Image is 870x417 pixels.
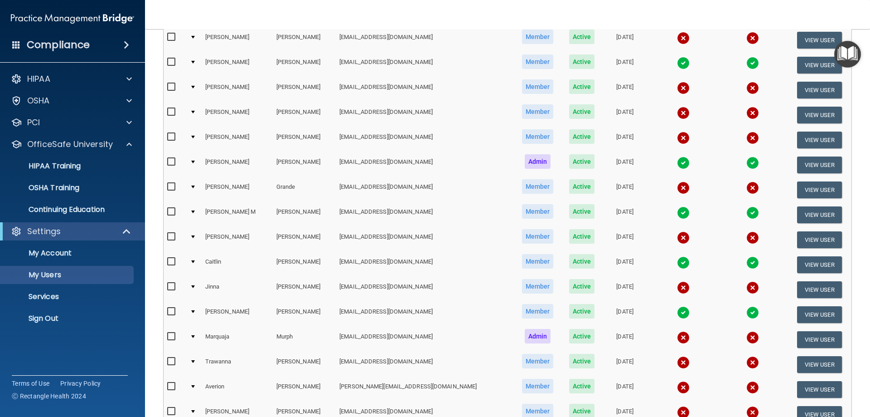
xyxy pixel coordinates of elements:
span: Active [569,254,595,269]
span: Member [522,129,554,144]
span: Member [522,304,554,319]
img: cross.ca9f0e7f.svg [746,132,759,144]
td: [PERSON_NAME] [273,352,336,377]
span: Active [569,154,595,169]
span: Member [522,79,554,94]
img: cross.ca9f0e7f.svg [746,32,759,44]
img: cross.ca9f0e7f.svg [677,182,690,194]
p: HIPAA Training [6,162,81,171]
td: [PERSON_NAME] [273,277,336,302]
button: View User [797,32,842,49]
a: Terms of Use [12,379,49,388]
td: [EMAIL_ADDRESS][DOMAIN_NAME] [336,302,514,327]
span: Active [569,279,595,294]
td: [EMAIL_ADDRESS][DOMAIN_NAME] [336,78,514,103]
p: OSHA Training [6,183,79,192]
button: View User [797,107,842,123]
td: [PERSON_NAME] [202,53,273,78]
td: Trawanna [202,352,273,377]
img: cross.ca9f0e7f.svg [677,107,690,119]
p: OSHA [27,95,50,106]
p: Sign Out [6,314,130,323]
button: Open Resource Center [834,41,861,68]
img: tick.e7d51cea.svg [746,306,759,319]
button: View User [797,182,842,198]
td: [PERSON_NAME] [273,28,336,53]
img: PMB logo [11,10,134,28]
button: View User [797,157,842,173]
img: tick.e7d51cea.svg [746,256,759,269]
span: Member [522,104,554,119]
img: cross.ca9f0e7f.svg [677,381,690,394]
img: tick.e7d51cea.svg [746,57,759,69]
span: Active [569,204,595,219]
span: Active [569,54,595,69]
span: Member [522,229,554,244]
td: [EMAIL_ADDRESS][DOMAIN_NAME] [336,53,514,78]
td: [PERSON_NAME] [202,227,273,252]
a: HIPAA [11,74,132,84]
td: [DATE] [602,202,648,227]
span: Ⓒ Rectangle Health 2024 [12,392,86,401]
p: My Users [6,270,130,280]
td: Marquaja [202,327,273,352]
td: [PERSON_NAME] [202,103,273,128]
td: [PERSON_NAME] [202,28,273,53]
span: Active [569,104,595,119]
img: cross.ca9f0e7f.svg [746,331,759,344]
img: cross.ca9f0e7f.svg [746,82,759,94]
span: Active [569,229,595,244]
img: cross.ca9f0e7f.svg [677,281,690,294]
td: Murph [273,327,336,352]
td: [EMAIL_ADDRESS][DOMAIN_NAME] [336,103,514,128]
button: View User [797,381,842,398]
td: [PERSON_NAME] [273,78,336,103]
button: View User [797,132,842,148]
button: View User [797,331,842,348]
td: [DATE] [602,377,648,402]
span: Active [569,79,595,94]
button: View User [797,256,842,273]
button: View User [797,82,842,98]
td: [PERSON_NAME] [273,377,336,402]
img: cross.ca9f0e7f.svg [746,107,759,119]
span: Member [522,354,554,368]
img: tick.e7d51cea.svg [677,306,690,319]
span: Active [569,379,595,393]
button: View User [797,306,842,323]
td: [PERSON_NAME] [273,227,336,252]
span: Active [569,179,595,194]
button: View User [797,281,842,298]
td: [PERSON_NAME] M [202,202,273,227]
td: [DATE] [602,227,648,252]
td: Averion [202,377,273,402]
td: [PERSON_NAME] [273,128,336,152]
span: Member [522,204,554,219]
td: [DATE] [602,327,648,352]
td: [DATE] [602,177,648,202]
td: [DATE] [602,277,648,302]
img: cross.ca9f0e7f.svg [677,331,690,344]
span: Member [522,179,554,194]
button: View User [797,57,842,74]
img: cross.ca9f0e7f.svg [677,82,690,94]
img: tick.e7d51cea.svg [677,256,690,269]
span: Admin [525,154,551,169]
td: [DATE] [602,352,648,377]
td: [PERSON_NAME] [202,128,273,152]
td: [PERSON_NAME] [273,53,336,78]
td: [DATE] [602,152,648,177]
p: Continuing Education [6,205,130,214]
td: [PERSON_NAME] [202,152,273,177]
span: Active [569,304,595,319]
td: [PERSON_NAME] [273,202,336,227]
td: [EMAIL_ADDRESS][DOMAIN_NAME] [336,352,514,377]
td: [EMAIL_ADDRESS][DOMAIN_NAME] [336,128,514,152]
img: tick.e7d51cea.svg [746,206,759,219]
td: [EMAIL_ADDRESS][DOMAIN_NAME] [336,252,514,277]
td: [PERSON_NAME][EMAIL_ADDRESS][DOMAIN_NAME] [336,377,514,402]
span: Member [522,29,554,44]
td: [DATE] [602,302,648,327]
td: [DATE] [602,28,648,53]
td: [EMAIL_ADDRESS][DOMAIN_NAME] [336,277,514,302]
